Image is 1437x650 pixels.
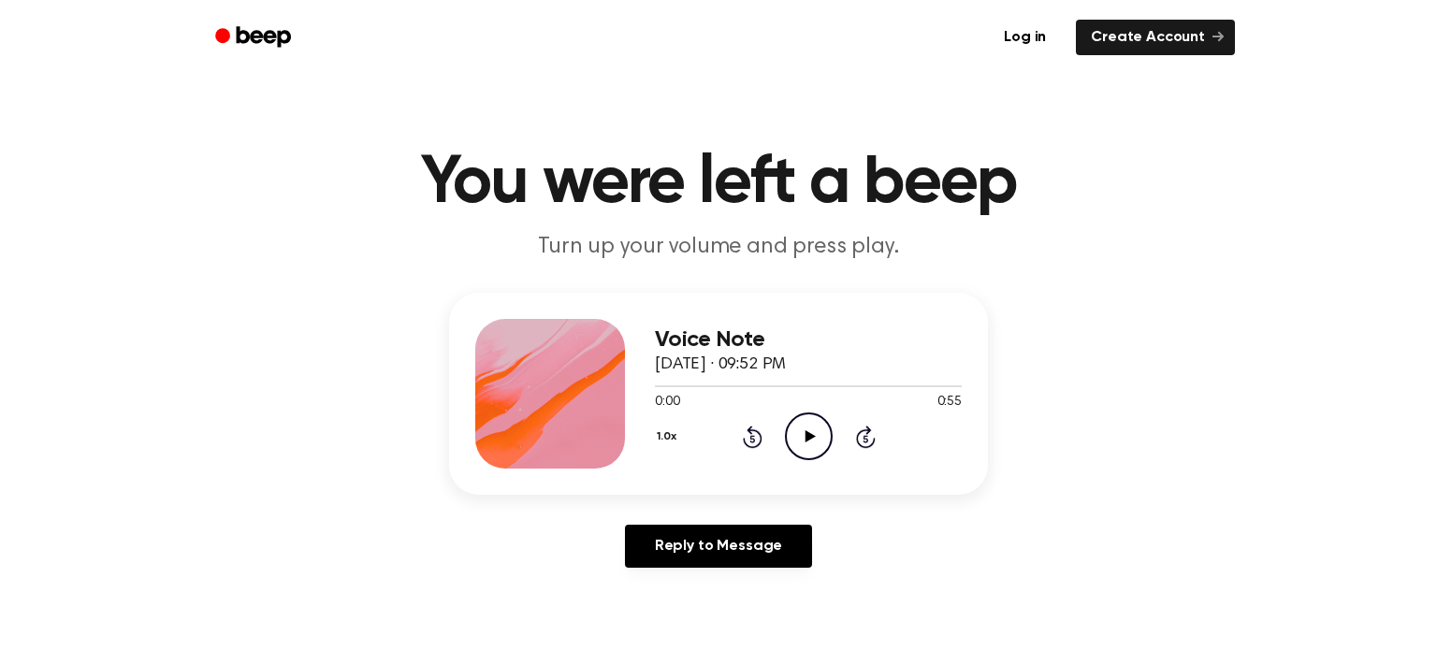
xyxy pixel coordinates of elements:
a: Beep [202,20,308,56]
span: 0:00 [655,393,679,412]
a: Log in [985,16,1065,59]
h3: Voice Note [655,327,962,353]
h1: You were left a beep [239,150,1197,217]
a: Create Account [1076,20,1235,55]
span: 0:55 [937,393,962,412]
p: Turn up your volume and press play. [359,232,1078,263]
button: 1.0x [655,421,683,453]
span: [DATE] · 09:52 PM [655,356,786,373]
a: Reply to Message [625,525,812,568]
